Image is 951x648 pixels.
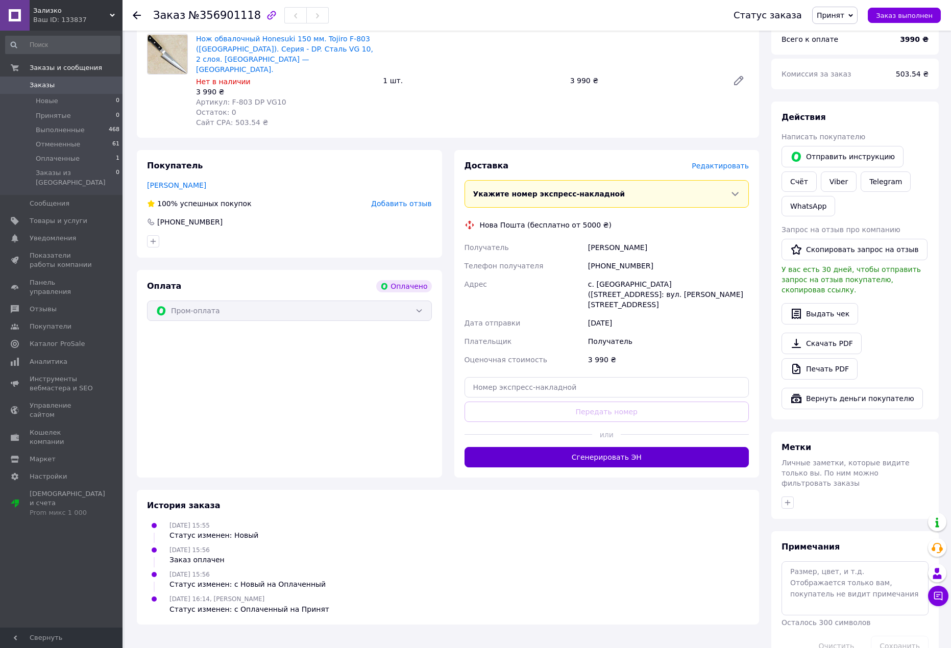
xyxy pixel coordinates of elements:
span: Доставка [465,161,509,170]
span: 0 [116,96,119,106]
div: 1 шт. [379,73,566,88]
span: Оплаченные [36,154,80,163]
span: 468 [109,126,119,135]
span: Дата отправки [465,319,521,327]
a: Viber [821,171,857,192]
a: Редактировать [728,70,749,91]
span: Остаток: 0 [196,108,236,116]
span: Действия [782,112,826,122]
span: Написать покупателю [782,133,865,141]
span: Комиссия за заказ [782,70,851,78]
div: Статус изменен: с Оплаченный на Принят [169,604,329,614]
span: Редактировать [692,162,749,170]
a: WhatsApp [782,196,835,216]
span: Плательщик [465,337,512,345]
a: Скачать PDF [782,333,862,354]
div: Оплачено [376,280,431,292]
span: Отмененные [36,140,80,149]
span: Осталось 300 символов [782,618,870,627]
b: 3990 ₴ [900,35,929,43]
div: 3 990 ₴ [586,351,751,369]
div: Вернуться назад [133,10,141,20]
div: [PERSON_NAME] [586,238,751,257]
span: Оплата [147,281,181,291]
button: Скопировать запрос на отзыв [782,239,928,260]
div: Статус изменен: Новый [169,530,258,540]
span: Отзывы [30,305,57,314]
button: Cчёт [782,171,817,192]
div: [PHONE_NUMBER] [586,257,751,275]
span: Новые [36,96,58,106]
button: Сгенерировать ЭН [465,447,749,467]
button: Заказ выполнен [868,8,941,23]
span: Адрес [465,280,487,288]
span: Настройки [30,472,67,481]
div: Статус заказа [734,10,802,20]
div: [PHONE_NUMBER] [156,217,224,227]
span: Заказ [153,9,185,21]
span: №356901118 [188,9,261,21]
a: Нож обвалочный Honesuki 150 мм. Tojiro F-803 ([GEOGRAPHIC_DATA]). Серия - DP. Сталь VG 10, 2 слоя... [196,35,373,73]
span: Запрос на отзыв про компанию [782,226,900,234]
span: Сайт СРА: 503.54 ₴ [196,118,268,127]
button: Чат с покупателем [928,586,948,606]
span: Заказы из [GEOGRAPHIC_DATA] [36,168,116,187]
span: Кошелек компании [30,428,94,446]
span: Зализко [33,6,110,15]
span: Заказ выполнен [876,12,933,19]
input: Поиск [5,36,120,54]
span: Управление сайтом [30,401,94,419]
span: 61 [112,140,119,149]
img: Нож обвалочный Honesuki 150 мм. Tojiro F-803 (Япония). Серия - DP. Сталь VG 10, 2 слоя. Рукоять —... [148,35,187,74]
span: Примечания [782,542,840,552]
span: Заказы [30,81,55,90]
span: Метки [782,442,811,452]
span: 100% [157,200,178,208]
span: 0 [116,168,119,187]
span: Принятые [36,111,71,120]
span: У вас есть 30 дней, чтобы отправить запрос на отзыв покупателю, скопировав ссылку. [782,265,921,294]
a: [PERSON_NAME] [147,181,206,189]
div: Заказ оплачен [169,555,225,565]
span: Покупатель [147,161,203,170]
span: [DATE] 16:14, [PERSON_NAME] [169,595,264,603]
span: Заказы и сообщения [30,63,102,72]
span: Аналитика [30,357,67,366]
span: Маркет [30,455,56,464]
div: Нова Пошта (бесплатно от 5000 ₴) [477,220,614,230]
span: Уведомления [30,234,76,243]
span: Добавить отзыв [371,200,431,208]
div: Prom микс 1 000 [30,508,105,517]
span: [DATE] 15:56 [169,571,210,578]
a: Печать PDF [782,358,858,380]
div: 3 990 ₴ [196,87,375,97]
span: Принят [817,11,844,19]
span: Оценочная стоимость [465,356,548,364]
input: Номер экспресс-накладной [465,377,749,397]
span: Телефон получателя [465,262,544,270]
span: Личные заметки, которые видите только вы. По ним можно фильтровать заказы [782,459,910,487]
a: Telegram [861,171,911,192]
div: Статус изменен: с Новый на Оплаченный [169,579,326,589]
span: Показатели работы компании [30,251,94,269]
span: 503.54 ₴ [896,70,929,78]
span: Всего к оплате [782,35,838,43]
span: Товары и услуги [30,216,87,226]
div: Получатель [586,332,751,351]
div: 3 990 ₴ [566,73,724,88]
span: Каталог ProSale [30,339,85,348]
button: Выдать чек [782,303,858,325]
span: Покупатели [30,322,71,331]
span: Укажите номер экспресс-накладной [473,190,625,198]
button: Отправить инструкцию [782,146,904,167]
span: [DEMOGRAPHIC_DATA] и счета [30,489,105,517]
span: Выполненные [36,126,85,135]
button: Вернуть деньги покупателю [782,388,923,409]
div: [DATE] [586,314,751,332]
div: Ваш ID: 133837 [33,15,123,24]
span: Нет в наличии [196,78,251,86]
span: Сообщения [30,199,69,208]
span: или [592,430,621,440]
span: 0 [116,111,119,120]
span: Панель управления [30,278,94,296]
